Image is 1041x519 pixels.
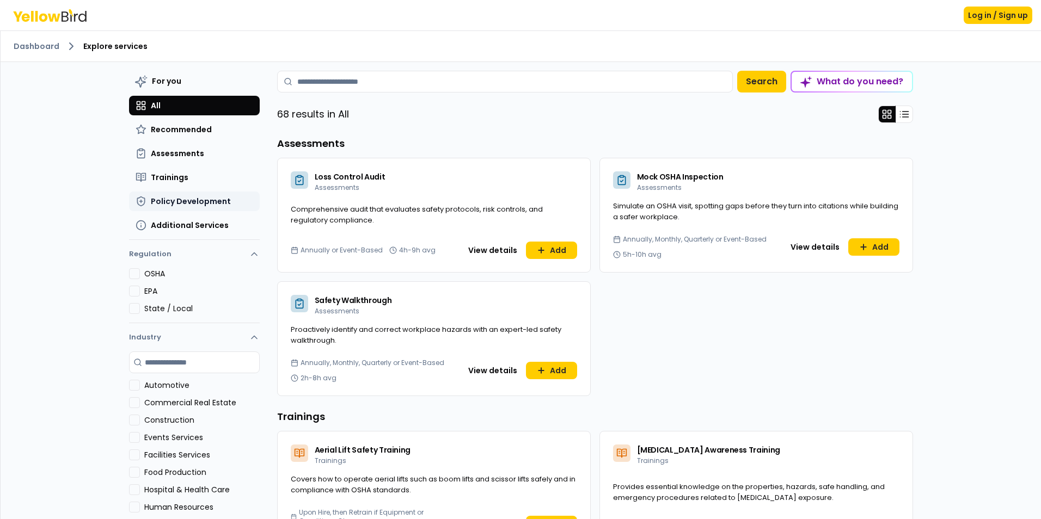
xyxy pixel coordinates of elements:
[144,484,260,495] label: Hospital & Health Care
[129,323,260,351] button: Industry
[526,242,577,259] button: Add
[144,303,260,314] label: State / Local
[144,286,260,296] label: EPA
[151,220,229,231] span: Additional Services
[129,120,260,139] button: Recommended
[637,183,682,192] span: Assessments
[737,71,786,92] button: Search
[315,456,346,465] span: Trainings
[462,242,524,259] button: View details
[623,250,662,259] span: 5h-10h avg
[964,7,1032,24] button: Log in / Sign up
[129,191,260,211] button: Policy Development
[623,235,767,244] span: Annually, Monthly, Quarterly or Event-Based
[462,362,524,379] button: View details
[144,449,260,460] label: Facilities Services
[152,76,181,86] span: For you
[277,136,913,151] h3: Assessments
[144,467,260,478] label: Food Production
[129,168,260,187] button: Trainings
[301,246,383,255] span: Annually or Event-Based
[129,268,260,323] div: Regulation
[637,456,669,465] span: Trainings
[144,397,260,408] label: Commercial Real Estate
[83,41,148,52] span: Explore services
[301,374,336,382] span: 2h-8h avg
[14,40,1028,53] nav: breadcrumb
[151,196,231,207] span: Policy Development
[144,502,260,512] label: Human Resources
[151,148,204,159] span: Assessments
[277,107,349,122] p: 68 results in All
[291,204,543,225] span: Comprehensive audit that evaluates safety protocols, risk controls, and regulatory compliance.
[129,244,260,268] button: Regulation
[144,432,260,443] label: Events Services
[792,72,912,91] div: What do you need?
[301,359,444,367] span: Annually, Monthly, Quarterly or Event-Based
[151,124,212,135] span: Recommended
[277,409,913,424] h3: Trainings
[151,172,188,183] span: Trainings
[144,268,260,279] label: OSHA
[14,41,59,52] a: Dashboard
[129,215,260,235] button: Additional Services
[144,415,260,425] label: Construction
[613,201,898,222] span: Simulate an OSHA visit, spotting gaps before they turn into citations while building a safer work...
[315,444,411,455] span: Aerial Lift Safety Training
[791,71,913,92] button: What do you need?
[526,362,577,379] button: Add
[315,183,359,192] span: Assessments
[129,144,260,163] button: Assessments
[291,474,575,495] span: Covers how to operate aerial lifts such as boom lifts and scissor lifts safely and in compliance ...
[848,238,899,256] button: Add
[129,96,260,115] button: All
[144,380,260,391] label: Automotive
[637,444,780,455] span: [MEDICAL_DATA] Awareness Training
[129,71,260,91] button: For you
[151,100,161,111] span: All
[315,306,359,316] span: Assessments
[291,324,561,345] span: Proactively identify and correct workplace hazards with an expert-led safety walkthrough.
[315,295,392,306] span: Safety Walkthrough
[315,171,385,182] span: Loss Control Audit
[637,171,724,182] span: Mock OSHA Inspection
[784,238,846,256] button: View details
[613,481,885,503] span: Provides essential knowledge on the properties, hazards, safe handling, and emergency procedures ...
[399,246,436,255] span: 4h-9h avg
